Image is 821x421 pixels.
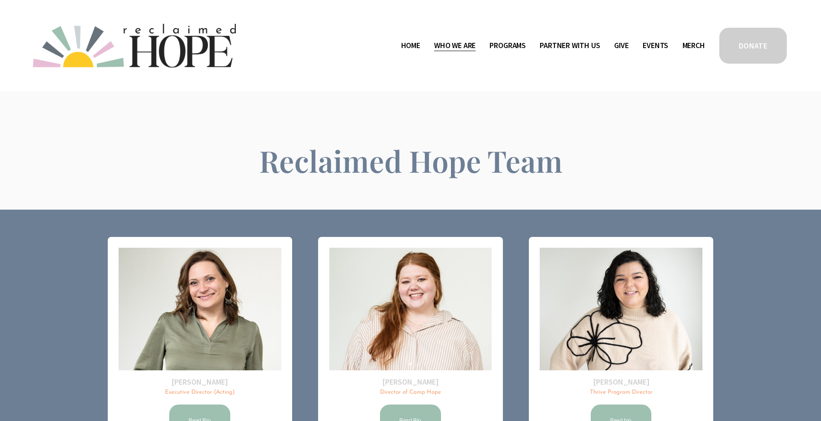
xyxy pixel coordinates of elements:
[329,389,492,397] p: Director of Camp Hope
[434,39,476,52] span: Who We Are
[259,141,563,180] span: Reclaimed Hope Team
[540,377,702,387] h2: [PERSON_NAME]
[489,39,526,52] span: Programs
[540,389,702,397] p: Thrive Program Director
[540,39,600,52] a: folder dropdown
[119,389,281,397] p: Executive Director (Acting)
[401,39,420,52] a: Home
[119,377,281,387] h2: [PERSON_NAME]
[718,26,788,65] a: DONATE
[434,39,476,52] a: folder dropdown
[489,39,526,52] a: folder dropdown
[683,39,705,52] a: Merch
[540,39,600,52] span: Partner With Us
[643,39,668,52] a: Events
[33,24,236,68] img: Reclaimed Hope Initiative
[614,39,629,52] a: Give
[329,377,492,387] h2: [PERSON_NAME]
